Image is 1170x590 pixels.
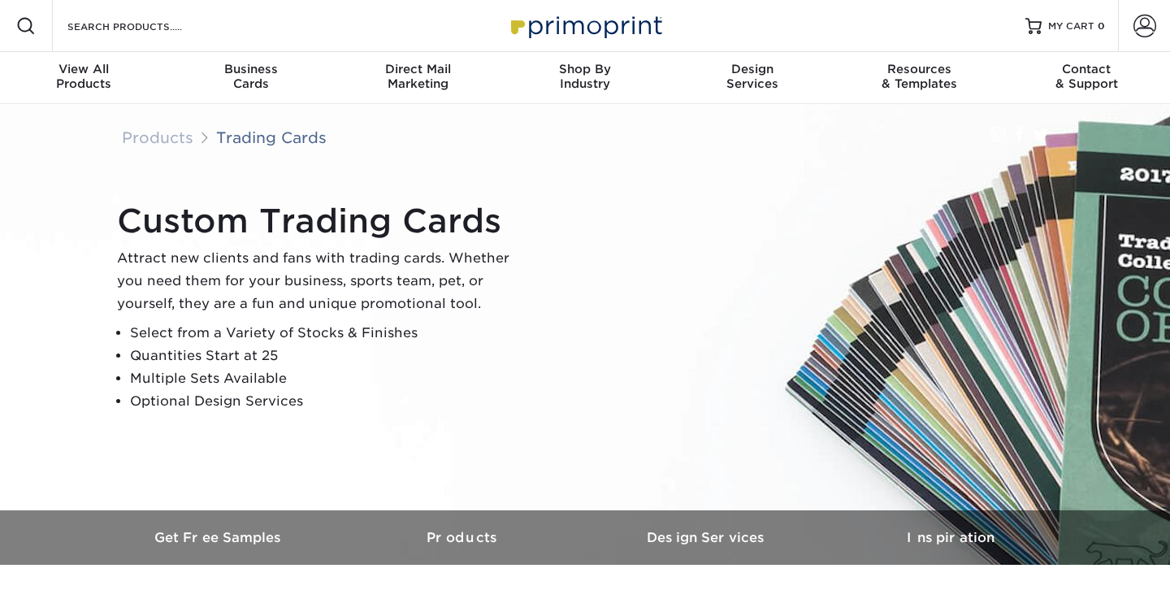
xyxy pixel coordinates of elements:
a: Products [122,128,193,146]
span: Shop By [501,62,669,76]
div: Cards [167,62,335,91]
span: Design [669,62,836,76]
li: Optional Design Services [130,390,523,413]
a: Design Services [585,510,829,565]
li: Select from a Variety of Stocks & Finishes [130,322,523,345]
a: Inspiration [829,510,1072,565]
div: Industry [501,62,669,91]
div: Services [669,62,836,91]
span: Direct Mail [334,62,501,76]
a: BusinessCards [167,52,335,104]
li: Multiple Sets Available [130,367,523,390]
a: Resources& Templates [836,52,1003,104]
div: & Support [1003,62,1170,91]
div: Marketing [334,62,501,91]
img: Primoprint [504,8,666,43]
div: & Templates [836,62,1003,91]
a: DesignServices [669,52,836,104]
h3: Design Services [585,530,829,545]
h3: Products [341,530,585,545]
a: Shop ByIndustry [501,52,669,104]
h3: Inspiration [829,530,1072,545]
a: Get Free Samples [97,510,341,565]
h1: Custom Trading Cards [117,202,523,241]
input: SEARCH PRODUCTS..... [66,16,224,36]
h3: Get Free Samples [97,530,341,545]
span: MY CART [1048,20,1094,33]
a: Direct MailMarketing [334,52,501,104]
a: Products [341,510,585,565]
span: Business [167,62,335,76]
span: 0 [1098,20,1105,32]
li: Quantities Start at 25 [130,345,523,367]
p: Attract new clients and fans with trading cards. Whether you need them for your business, sports ... [117,247,523,315]
span: Contact [1003,62,1170,76]
a: Trading Cards [216,128,327,146]
a: Contact& Support [1003,52,1170,104]
span: Resources [836,62,1003,76]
